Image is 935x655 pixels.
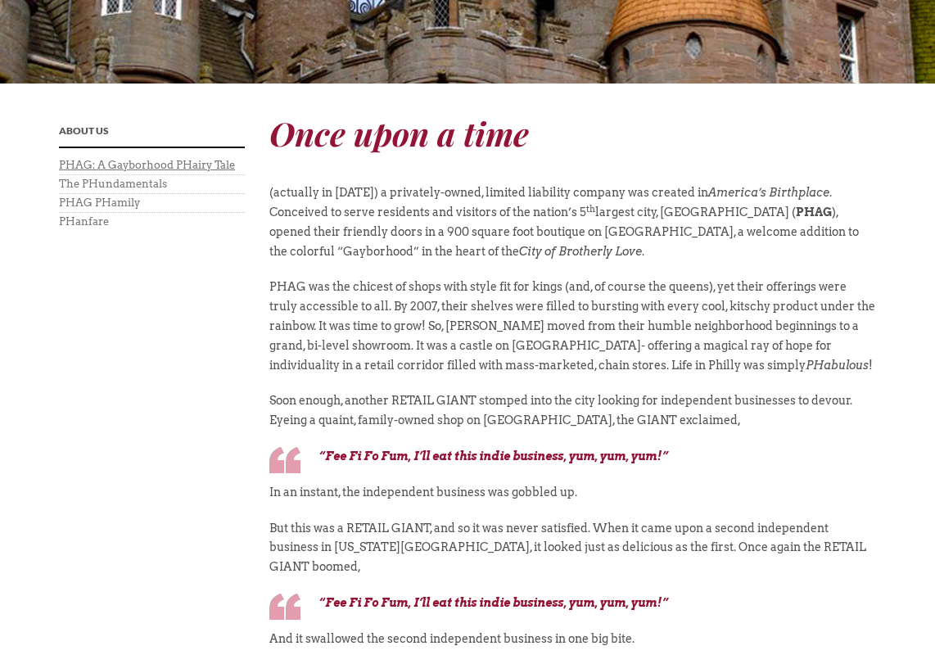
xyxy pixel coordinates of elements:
div: Once upon a time [269,124,876,142]
sup: th [586,204,595,215]
em: “Fee Fi Fo Fum, I’ll eat this indie business, yum, yum, yum!” [318,449,668,463]
p: Soon enough, another RETAIL GIANT stomped into the city looking for independent businesses to dev... [269,391,876,447]
p: In an instant, the independent business was gobbled up. [269,483,876,519]
em: “Fee Fi Fo Fum, I’ll eat this indie business, yum, yum, yum!” [318,596,668,609]
a: PHAG: A Gayborhood PHairy Tale [59,159,235,171]
p: PHAG was the chicest of shops with style fit for kings (and, of course the queens), yet their off... [269,278,876,391]
em: America’s Birthplace [708,186,829,199]
h4: About Us [59,124,245,148]
p: (actually in [DATE]) a privately-owned, limited liability company was created in . Conceived to s... [269,183,876,278]
a: PHanfare [59,215,109,228]
a: PHAG PHamily [59,196,140,209]
em: PHabulous [806,359,869,372]
a: The PHundamentals [59,178,167,190]
p: But this was a RETAIL GIANT, and so it was never satisfied. When it came upon a second independen... [269,519,876,594]
em: City of Brotherly Love [519,245,642,258]
strong: PHAG [796,206,832,219]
